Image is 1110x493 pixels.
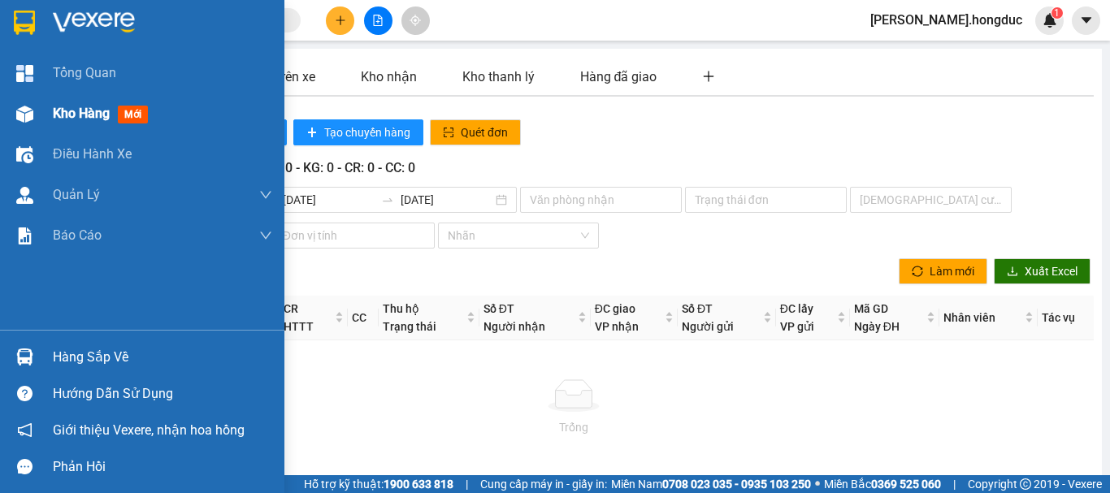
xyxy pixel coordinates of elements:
button: caret-down [1072,6,1100,35]
span: message [17,459,33,474]
span: | [466,475,468,493]
span: Người nhận [483,320,545,333]
span: Điều hành xe [53,144,132,164]
button: syncLàm mới [899,258,987,284]
span: VP nhận [595,320,639,333]
div: Hàng sắp về [53,345,272,370]
span: ĐC giao [595,302,635,315]
span: Giới thiệu Vexere, nhận hoa hồng [53,420,245,440]
span: Hỗ trợ kỹ thuật: [304,475,453,493]
span: HTTT [284,320,314,333]
span: plus [335,15,346,26]
img: warehouse-icon [16,146,33,163]
input: Ngày bắt đầu [283,191,375,209]
span: caret-down [1079,13,1094,28]
span: Số ĐT [682,302,713,315]
span: Miền Bắc [824,475,941,493]
span: question-circle [17,386,33,401]
span: swap-right [381,193,394,206]
span: Nhân viên [943,309,1021,327]
span: 1 [1054,7,1060,19]
span: Làm mới [930,262,974,280]
span: mới [118,106,148,123]
sup: 1 [1051,7,1063,19]
span: Cung cấp máy in - giấy in: [480,475,607,493]
span: | [953,475,956,493]
strong: 0708 023 035 - 0935 103 250 [662,478,811,491]
div: Phản hồi [53,455,272,479]
strong: 0369 525 060 [871,478,941,491]
img: warehouse-icon [16,187,33,204]
span: notification [17,422,33,438]
span: Trạng thái [383,320,436,333]
span: ĐC lấy [780,302,813,315]
img: icon-new-feature [1043,13,1057,28]
span: Người gửi [682,320,734,333]
strong: 1900 633 818 [384,478,453,491]
div: Kho thanh lý [462,67,535,87]
span: CR [284,302,298,315]
span: aim [410,15,421,26]
span: to [381,193,394,206]
span: Mã GD [854,302,888,315]
span: [PERSON_NAME].hongduc [857,10,1035,30]
div: Trống [78,418,1069,436]
div: CC [352,309,375,327]
img: warehouse-icon [16,348,33,365]
input: Ngày kết thúc [401,191,492,209]
span: Số ĐT [483,302,514,315]
span: copyright [1020,478,1031,490]
span: Quét đơn [461,123,508,141]
button: scanQuét đơn [430,119,521,145]
button: plus [326,6,354,35]
span: scan [443,127,454,140]
span: VP gửi [780,320,814,333]
img: dashboard-icon [16,65,33,82]
span: Tạo chuyến hàng [324,123,410,141]
button: plusTạo chuyến hàng [293,119,423,145]
div: Hàng đã giao [580,67,657,87]
div: Trên xe [274,67,315,87]
span: Quản Lý [53,184,100,205]
th: Tác vụ [1038,296,1094,340]
span: down [259,229,272,242]
img: logo-vxr [14,11,35,35]
span: file-add [372,15,384,26]
span: Kho hàng [53,106,110,121]
button: downloadXuất Excel [994,258,1090,284]
span: Tổng Quan [53,63,116,83]
div: Hướng dẫn sử dụng [53,382,272,406]
span: plus [306,127,318,140]
span: Ngày ĐH [854,320,900,333]
img: solution-icon [16,227,33,244]
button: aim [401,6,430,35]
span: down [259,188,272,201]
span: Báo cáo [53,225,102,245]
span: sync [912,266,923,279]
button: file-add [364,6,392,35]
div: Kho nhận [361,67,417,87]
img: warehouse-icon [16,106,33,123]
span: plus [702,70,715,83]
span: Thu hộ [383,302,419,315]
span: ⚪️ [815,481,820,487]
span: Miền Nam [611,475,811,493]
